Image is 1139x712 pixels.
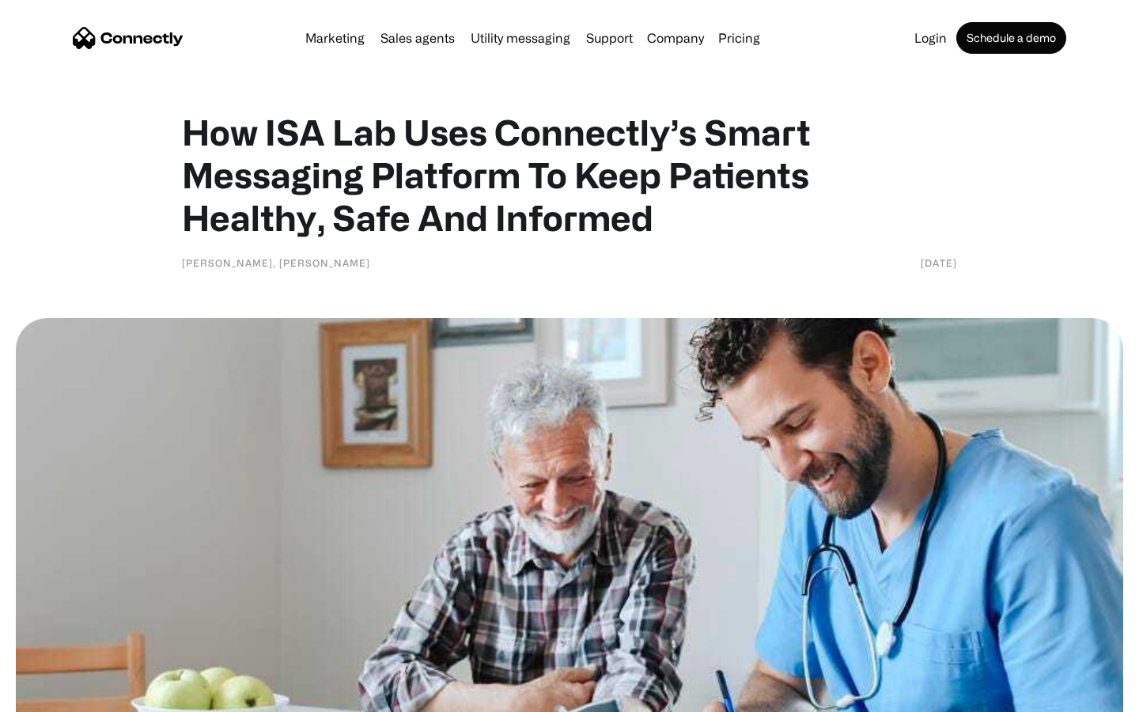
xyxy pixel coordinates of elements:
[32,684,95,706] ul: Language list
[921,255,957,271] div: [DATE]
[182,255,370,271] div: [PERSON_NAME], [PERSON_NAME]
[16,684,95,706] aside: Language selected: English
[580,32,639,44] a: Support
[908,32,953,44] a: Login
[464,32,577,44] a: Utility messaging
[374,32,461,44] a: Sales agents
[712,32,766,44] a: Pricing
[956,22,1066,54] a: Schedule a demo
[182,111,957,239] h1: How ISA Lab Uses Connectly’s Smart Messaging Platform To Keep Patients Healthy, Safe And Informed
[299,32,371,44] a: Marketing
[647,27,704,49] div: Company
